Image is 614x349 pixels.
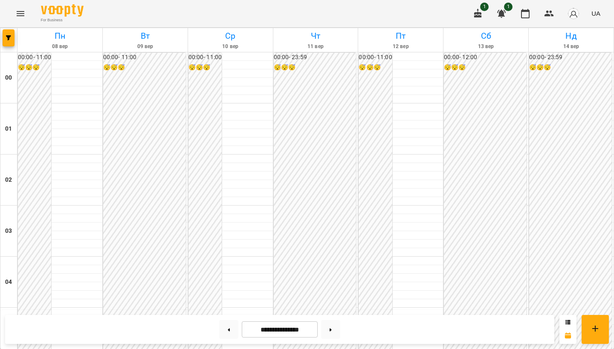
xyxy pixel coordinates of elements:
[275,29,357,43] h6: Чт
[529,53,612,62] h6: 00:00 - 23:59
[275,43,357,51] h6: 11 вер
[188,53,222,62] h6: 00:00 - 11:00
[189,29,272,43] h6: Ср
[359,53,392,62] h6: 00:00 - 11:00
[480,3,489,11] span: 1
[274,63,356,72] h6: 😴😴😴
[103,63,186,72] h6: 😴😴😴
[19,29,101,43] h6: Пн
[104,29,186,43] h6: Вт
[530,43,612,51] h6: 14 вер
[588,6,604,21] button: UA
[359,29,442,43] h6: Пт
[5,73,12,83] h6: 00
[444,63,527,72] h6: 😴😴😴
[189,43,272,51] h6: 10 вер
[530,29,612,43] h6: Нд
[504,3,513,11] span: 1
[188,63,222,72] h6: 😴😴😴
[445,29,527,43] h6: Сб
[529,63,612,72] h6: 😴😴😴
[5,124,12,134] h6: 01
[41,17,84,23] span: For Business
[444,53,527,62] h6: 00:00 - 12:00
[591,9,600,18] span: UA
[10,3,31,24] button: Menu
[18,63,51,72] h6: 😴😴😴
[359,43,442,51] h6: 12 вер
[445,43,527,51] h6: 13 вер
[5,226,12,236] h6: 03
[274,53,356,62] h6: 00:00 - 23:59
[568,8,579,20] img: avatar_s.png
[18,53,51,62] h6: 00:00 - 11:00
[41,4,84,17] img: Voopty Logo
[5,175,12,185] h6: 02
[104,43,186,51] h6: 09 вер
[19,43,101,51] h6: 08 вер
[103,53,186,62] h6: 00:00 - 11:00
[359,63,392,72] h6: 😴😴😴
[5,277,12,287] h6: 04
